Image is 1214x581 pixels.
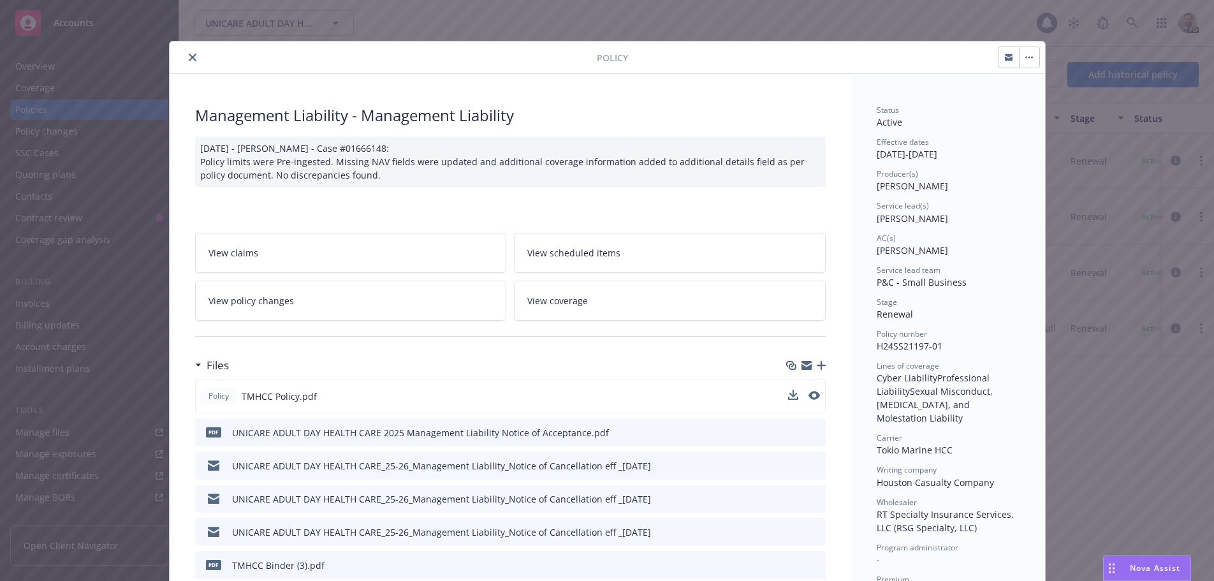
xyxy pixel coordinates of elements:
button: download file [789,559,799,572]
button: preview file [809,459,821,473]
span: Writing company [877,464,937,475]
span: AC(s) [877,233,896,244]
span: Sexual Misconduct, [MEDICAL_DATA], and Molestation Liability [877,385,995,424]
span: Tokio Marine HCC [877,444,953,456]
span: H24SS21197-01 [877,340,942,352]
div: UNICARE ADULT DAY HEALTH CARE_25-26_Management Liability_Notice of Cancellation eff _[DATE] [232,459,651,473]
span: [PERSON_NAME] [877,180,948,192]
a: View coverage [514,281,826,321]
div: UNICARE ADULT DAY HEALTH CARE 2025 Management Liability Notice of Acceptance.pdf [232,426,609,439]
button: preview file [809,492,821,506]
h3: Files [207,357,229,374]
button: download file [789,526,799,539]
button: Nova Assist [1103,555,1191,581]
span: TMHCC Policy.pdf [242,390,317,403]
span: Stage [877,297,897,307]
span: View coverage [527,294,588,307]
a: View claims [195,233,507,273]
button: download file [788,390,798,400]
div: UNICARE ADULT DAY HEALTH CARE_25-26_Management Liability_Notice of Cancellation eff _[DATE] [232,492,651,506]
div: Files [195,357,229,374]
span: RT Specialty Insurance Services, LLC (RSG Specialty, LLC) [877,508,1016,534]
span: Nova Assist [1130,563,1180,573]
div: Drag to move [1104,556,1120,580]
span: Producer(s) [877,168,918,179]
span: [PERSON_NAME] [877,212,948,224]
button: preview file [809,526,821,539]
span: View scheduled items [527,246,620,260]
span: Cyber Liability [877,372,937,384]
span: P&C - Small Business [877,276,967,288]
span: Policy [597,51,628,64]
span: Policy [206,390,231,402]
div: Management Liability - Management Liability [195,105,826,126]
span: Effective dates [877,136,929,147]
span: Service lead(s) [877,200,929,211]
span: Lines of coverage [877,360,939,371]
span: Service lead team [877,265,940,276]
span: pdf [206,560,221,570]
button: download file [788,390,798,403]
button: preview file [809,426,821,439]
button: download file [789,426,799,439]
span: View policy changes [208,294,294,307]
span: View claims [208,246,258,260]
button: preview file [809,559,821,572]
span: Policy number [877,328,927,339]
span: pdf [206,427,221,437]
span: Professional Liability [877,372,992,397]
span: Program administrator [877,542,958,553]
div: TMHCC Binder (3).pdf [232,559,325,572]
button: preview file [808,390,820,403]
div: [DATE] - [PERSON_NAME] - Case #01666148: Policy limits were Pre-ingested. Missing NAV fields were... [195,136,826,187]
a: View scheduled items [514,233,826,273]
div: UNICARE ADULT DAY HEALTH CARE_25-26_Management Liability_Notice of Cancellation eff _[DATE] [232,526,651,539]
span: Status [877,105,899,115]
button: preview file [808,391,820,400]
span: Carrier [877,432,902,443]
span: Wholesaler [877,497,917,508]
button: download file [789,459,799,473]
span: Houston Casualty Company [877,476,994,489]
a: View policy changes [195,281,507,321]
div: [DATE] - [DATE] [877,136,1020,161]
span: Renewal [877,308,913,320]
span: - [877,554,880,566]
span: [PERSON_NAME] [877,244,948,256]
span: Active [877,116,902,128]
button: close [185,50,200,65]
button: download file [789,492,799,506]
